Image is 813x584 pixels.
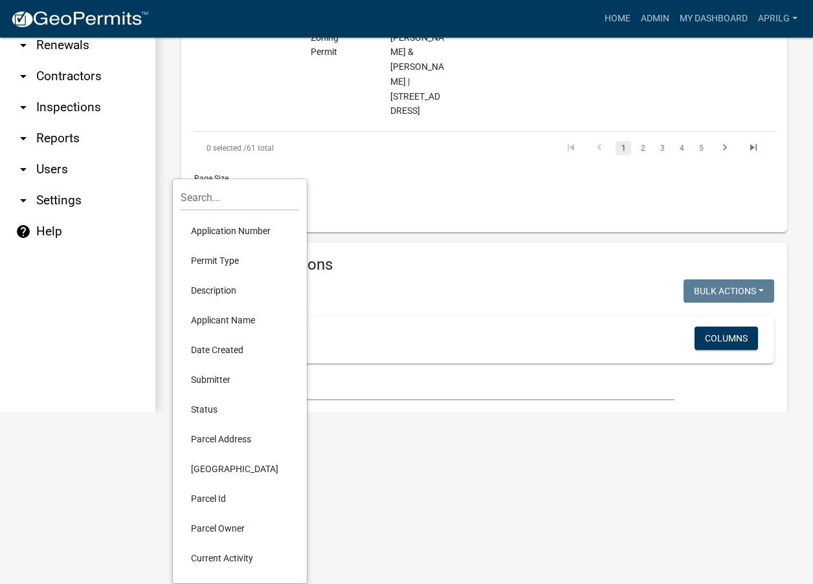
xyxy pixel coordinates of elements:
[587,141,612,155] a: go to previous page
[181,276,299,305] li: Description
[16,38,31,53] i: arrow_drop_down
[181,246,299,276] li: Permit Type
[181,335,299,365] li: Date Created
[633,137,652,159] li: page 2
[194,255,774,274] h4: Recent Applications
[181,514,299,543] li: Parcel Owner
[181,184,299,211] input: Search...
[559,141,583,155] a: go to first page
[206,144,247,153] span: 0 selected /
[194,374,674,400] input: Search for applications
[654,141,670,155] a: 3
[741,141,766,155] a: go to last page
[614,137,633,159] li: page 1
[181,454,299,484] li: [GEOGRAPHIC_DATA]
[695,327,758,350] button: Columns
[194,132,421,164] div: 61 total
[16,224,31,239] i: help
[181,543,299,573] li: Current Activity
[684,279,774,303] button: Bulk Actions
[652,137,672,159] li: page 3
[181,424,299,454] li: Parcel Address
[181,365,299,395] li: Submitter
[181,395,299,424] li: Status
[181,305,299,335] li: Applicant Name
[16,131,31,146] i: arrow_drop_down
[181,216,299,246] li: Application Number
[674,6,753,31] a: My Dashboard
[599,6,636,31] a: Home
[16,162,31,177] i: arrow_drop_down
[16,69,31,84] i: arrow_drop_down
[713,141,737,155] a: go to next page
[691,137,711,159] li: page 5
[181,484,299,514] li: Parcel Id
[693,141,709,155] a: 5
[16,193,31,208] i: arrow_drop_down
[636,6,674,31] a: Admin
[16,100,31,115] i: arrow_drop_down
[616,141,631,155] a: 1
[674,141,689,155] a: 4
[672,137,691,159] li: page 4
[635,141,651,155] a: 2
[753,6,803,31] a: aprilg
